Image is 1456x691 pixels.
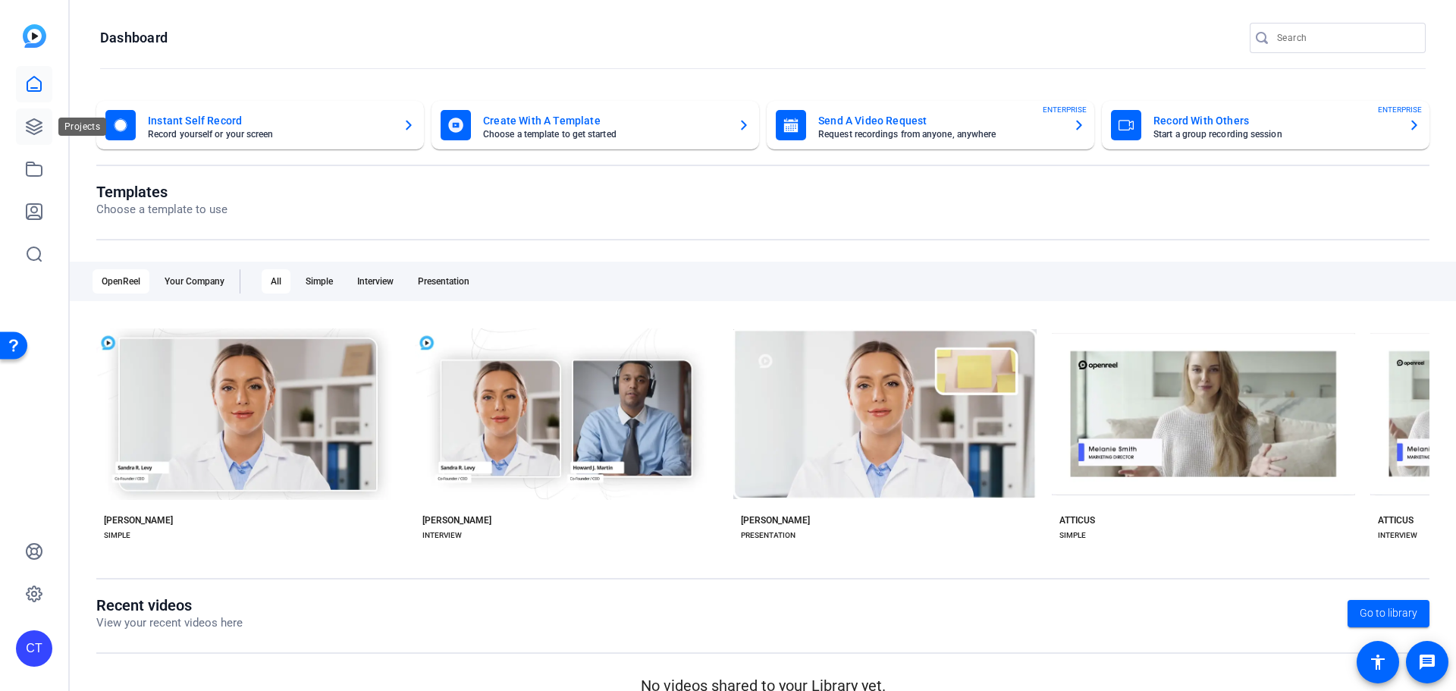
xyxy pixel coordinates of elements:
mat-card-title: Record With Others [1153,112,1396,130]
button: Instant Self RecordRecord yourself or your screen [96,101,424,149]
mat-icon: accessibility [1369,653,1387,671]
div: SIMPLE [104,529,130,542]
a: Go to library [1348,600,1429,627]
button: Send A Video RequestRequest recordings from anyone, anywhereENTERPRISE [767,101,1094,149]
div: INTERVIEW [422,529,462,542]
div: ATTICUS [1378,514,1414,526]
button: Record With OthersStart a group recording sessionENTERPRISE [1102,101,1429,149]
input: Search [1277,29,1414,47]
div: Interview [348,269,403,294]
mat-card-title: Create With A Template [483,112,726,130]
div: OpenReel [93,269,149,294]
img: blue-gradient.svg [23,24,46,48]
p: Choose a template to use [96,201,227,218]
mat-card-title: Instant Self Record [148,112,391,130]
button: Create With A TemplateChoose a template to get started [431,101,759,149]
mat-icon: message [1418,653,1436,671]
div: [PERSON_NAME] [104,514,173,526]
div: SIMPLE [1059,529,1086,542]
span: Go to library [1360,605,1417,621]
div: PRESENTATION [741,529,795,542]
div: INTERVIEW [1378,529,1417,542]
div: Your Company [155,269,234,294]
mat-card-subtitle: Record yourself or your screen [148,130,391,139]
mat-card-subtitle: Start a group recording session [1153,130,1396,139]
h1: Templates [96,183,227,201]
div: [PERSON_NAME] [741,514,810,526]
div: Simple [297,269,342,294]
div: All [262,269,290,294]
div: CT [16,630,52,667]
span: ENTERPRISE [1043,104,1087,115]
div: [PERSON_NAME] [422,514,491,526]
h1: Dashboard [100,29,168,47]
mat-card-subtitle: Choose a template to get started [483,130,726,139]
h1: Recent videos [96,596,243,614]
span: ENTERPRISE [1378,104,1422,115]
div: Projects [58,118,106,136]
p: View your recent videos here [96,614,243,632]
div: ATTICUS [1059,514,1095,526]
mat-card-title: Send A Video Request [818,112,1061,130]
div: Presentation [409,269,479,294]
mat-card-subtitle: Request recordings from anyone, anywhere [818,130,1061,139]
